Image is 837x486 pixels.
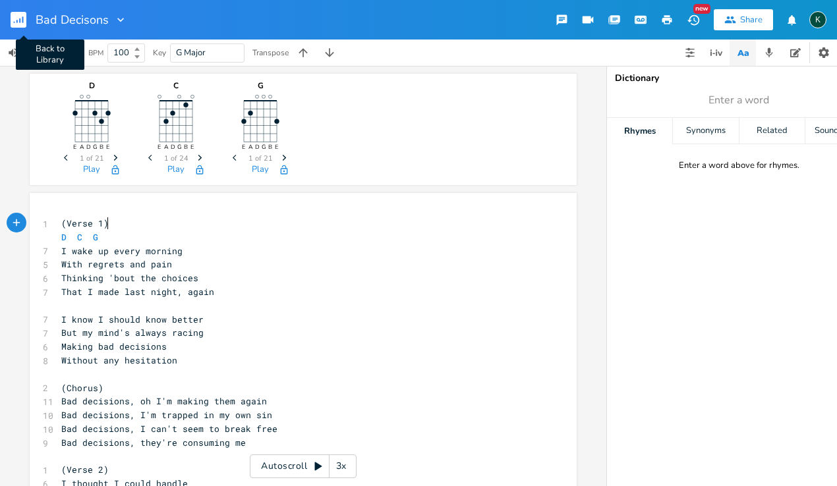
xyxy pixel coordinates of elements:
[61,313,204,325] span: I know I should know better
[77,231,82,243] span: C
[252,165,269,176] button: Play
[252,49,289,57] div: Transpose
[248,155,273,162] span: 1 of 21
[250,454,357,478] div: Autoscroll
[59,82,125,90] div: D
[171,143,175,151] text: D
[61,382,103,394] span: (Chorus)
[680,8,707,32] button: New
[61,217,109,229] span: (Verse 1)
[100,143,103,151] text: B
[227,82,293,90] div: G
[61,354,177,366] span: Without any hesitation
[61,245,183,257] span: I wake up every morning
[607,118,672,144] div: Rhymes
[184,143,188,151] text: B
[143,82,209,90] div: C
[714,9,773,30] button: Share
[262,143,266,151] text: G
[167,165,185,176] button: Play
[330,454,353,478] div: 3x
[275,143,278,151] text: E
[164,143,169,151] text: A
[61,231,67,243] span: D
[190,143,194,151] text: E
[36,14,109,26] span: Bad Decisons
[153,49,166,57] div: Key
[61,286,214,298] span: That I made last night, again
[88,49,103,57] div: BPM
[809,5,826,35] button: K
[679,160,799,171] div: Enter a word above for rhymes.
[93,231,98,243] span: G
[93,143,98,151] text: G
[740,14,763,26] div: Share
[11,4,37,36] button: Back to Library
[80,155,104,162] span: 1 of 21
[158,143,161,151] text: E
[61,409,272,421] span: Bad decisions, I'm trapped in my own sin
[106,143,109,151] text: E
[61,423,277,435] span: Bad decisions, I can't seem to break free
[61,395,267,407] span: Bad decisions, oh I'm making them again
[809,11,826,28] div: Koval
[708,93,769,108] span: Enter a word
[248,143,253,151] text: A
[86,143,91,151] text: D
[673,118,738,144] div: Synonyms
[693,4,710,14] div: New
[73,143,76,151] text: E
[61,437,246,448] span: Bad decisions, they're consuming me
[164,155,188,162] span: 1 of 24
[80,143,84,151] text: A
[61,272,198,284] span: Thinking 'bout the choices
[61,258,172,270] span: With regrets and pain
[242,143,245,151] text: E
[176,47,206,59] span: G Major
[739,118,805,144] div: Related
[61,464,109,475] span: (Verse 2)
[177,143,182,151] text: G
[61,340,167,352] span: Making bad decisions
[268,143,272,151] text: B
[83,165,100,176] button: Play
[255,143,260,151] text: D
[61,327,204,338] span: But my mind's always racing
